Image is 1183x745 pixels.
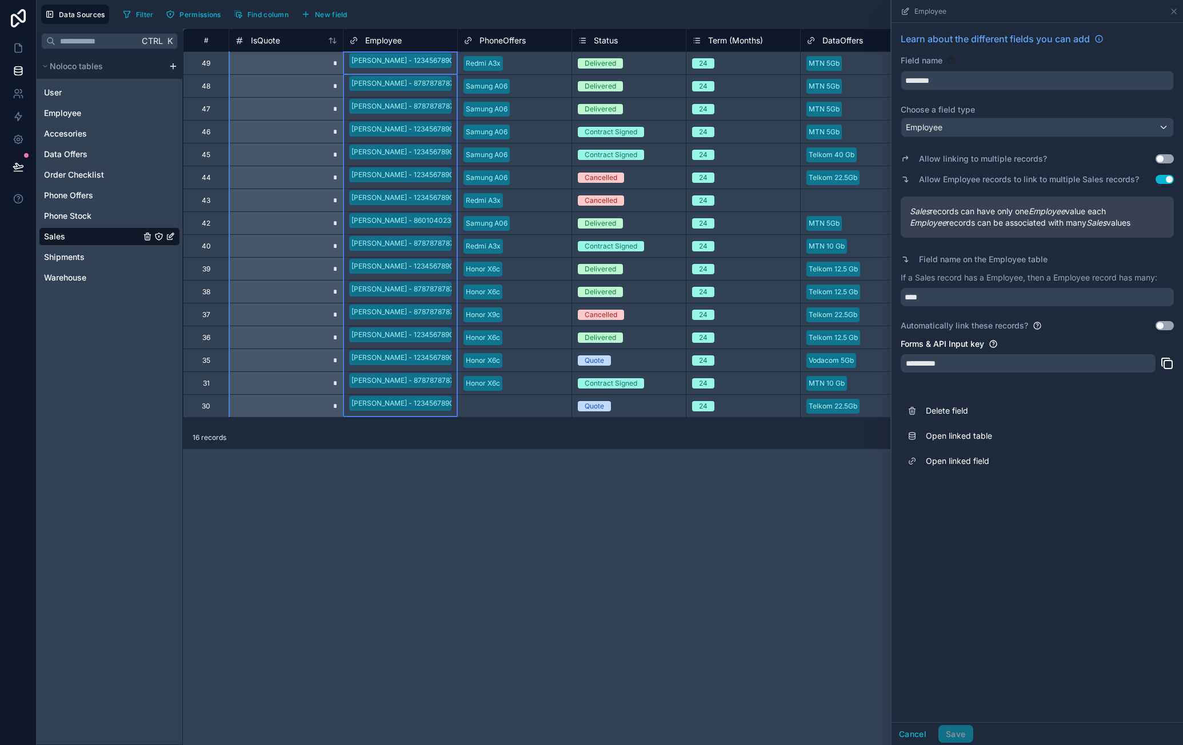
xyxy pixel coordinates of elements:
div: 24 [699,264,708,274]
a: Permissions [162,6,229,23]
div: # [192,36,220,45]
span: Status [594,35,618,46]
div: [PERSON_NAME] - 8601040233089 - 13147 [351,215,493,226]
div: [PERSON_NAME] - 1234567890126 - 12240228 [351,170,503,180]
div: MTN 5Gb [809,58,840,69]
div: Honor X6c [466,378,500,388]
a: Open linked table [901,423,1174,448]
div: Delivered [585,58,616,69]
span: Term (Months) [708,35,763,46]
button: Permissions [162,6,225,23]
div: Quote [585,355,604,366]
div: [PERSON_NAME] - 1234567890126 - 12240228 [351,353,503,363]
div: 35 [202,356,210,365]
div: 42 [202,219,210,228]
span: Filter [136,10,154,19]
div: 24 [699,127,708,137]
div: MTN 10 Gb [809,378,845,388]
div: Delivered [585,264,616,274]
div: Telkom 12.5 Gb [809,287,858,297]
div: Samung A06 [466,81,507,91]
label: Allow linking to multiple records? [919,153,1047,165]
button: Find column [230,6,293,23]
a: Open linked field [901,448,1174,474]
div: 45 [202,150,210,159]
div: 24 [699,287,708,297]
div: Redmi A3x [466,241,501,251]
div: [PERSON_NAME] - 878787878787 - 505550 [351,375,494,386]
div: Telkom 22.5Gb [809,401,857,411]
span: Delete field [926,405,1090,416]
div: Cancelled [585,310,617,320]
label: Forms & API Input key [901,338,984,350]
span: Employee [365,35,402,46]
div: Telkom 40 Gb [809,150,854,160]
em: Employee [1029,206,1065,216]
div: Delivered [585,218,616,229]
div: Telkom 12.5 Gb [809,264,858,274]
div: Honor X6c [466,355,500,366]
div: 24 [699,401,708,411]
div: 24 [699,195,708,206]
div: [PERSON_NAME] - 1234567890126 - 12240228 [351,398,503,408]
div: Samung A06 [466,150,507,160]
div: Contract Signed [585,378,637,388]
button: New field [297,6,351,23]
div: Honor X6c [466,287,500,297]
div: 24 [699,81,708,91]
div: Cancelled [585,173,617,183]
div: [PERSON_NAME] - 1234567890126 - 12240228 [351,124,503,134]
span: Employee [906,122,942,133]
div: 48 [202,82,210,91]
div: 36 [202,333,210,342]
div: MTN 5Gb [809,218,840,229]
button: Employee [901,118,1174,137]
em: Sales [1086,218,1106,227]
label: Allow Employee records to link to multiple Sales records? [919,174,1139,185]
div: 24 [699,218,708,229]
span: Learn about the different fields you can add [901,32,1090,46]
div: 47 [202,105,210,114]
div: 24 [699,58,708,69]
div: 38 [202,287,210,297]
div: Samung A06 [466,173,507,183]
label: Choose a field type [901,104,1174,115]
div: 24 [699,333,708,343]
a: Learn about the different fields you can add [901,32,1104,46]
em: Sales [910,206,930,216]
div: 31 [203,379,210,388]
div: Telkom 22.5Gb [809,310,857,320]
span: New field [315,10,347,19]
div: Samung A06 [466,218,507,229]
label: Field name on the Employee table [919,254,1048,265]
div: MTN 5Gb [809,104,840,114]
div: Honor X6c [466,264,500,274]
div: Honor X9c [466,310,500,320]
div: 44 [202,173,211,182]
div: Vodacom 5Gb [809,355,854,366]
div: Delivered [585,104,616,114]
div: 24 [699,150,708,160]
span: DataOffers [822,35,863,46]
span: Data Sources [59,10,105,19]
div: Samung A06 [466,104,507,114]
div: [PERSON_NAME] - 1234567890126 - 12240228 [351,193,503,203]
div: [PERSON_NAME] - 878787878787 - 505550 [351,307,494,317]
span: IsQuote [251,35,280,46]
div: [PERSON_NAME] - 1234567890126 - 12240228 [351,330,503,340]
span: Permissions [179,10,221,19]
div: [PERSON_NAME] - 878787878787 - 505550 [351,78,494,89]
div: Honor X6c [466,333,500,343]
span: K [166,37,174,45]
label: Automatically link these records? [901,320,1028,331]
span: PhoneOffers [479,35,526,46]
button: Filter [118,6,158,23]
div: Contract Signed [585,127,637,137]
div: Quote [585,401,604,411]
em: Employee [910,218,946,227]
div: [PERSON_NAME] - 1234567890126 - 12240228 [351,55,503,66]
div: MTN 5Gb [809,81,840,91]
div: 24 [699,378,708,388]
div: 49 [202,59,210,68]
div: 39 [202,265,210,274]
